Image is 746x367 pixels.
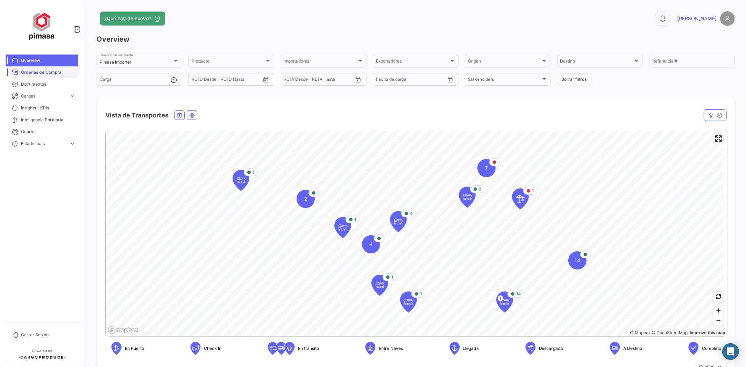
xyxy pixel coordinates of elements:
[512,188,529,209] div: Map marker
[334,217,351,238] div: Map marker
[6,78,78,90] a: Documentos
[468,60,541,65] span: Origen
[376,78,389,83] input: Desde
[297,190,315,208] div: Map marker
[106,130,724,337] canvas: Map
[21,332,76,338] span: Cerrar Sesión
[21,129,76,135] span: Courier
[459,187,476,208] div: Map marker
[713,316,724,326] button: Zoom out
[21,117,76,123] span: Inteligencia Portuaria
[479,186,481,192] span: 2
[192,60,265,65] span: Producto
[209,78,242,83] input: Hasta
[6,102,78,114] a: Insights - KPIs
[400,292,417,312] div: Map marker
[463,345,479,352] span: Llegada
[652,330,688,335] a: OpenStreetMap
[6,114,78,126] a: Inteligencia Portuaria
[371,275,388,296] div: Map marker
[204,345,221,352] span: Check In
[6,126,78,138] a: Courier
[410,210,413,217] span: 4
[304,195,307,202] span: 2
[623,345,642,352] span: A Destino
[6,66,78,78] a: Órdenes de Compra
[284,60,357,65] span: Importadores
[496,292,513,312] div: Map marker
[393,78,427,83] input: Hasta
[575,257,580,264] span: 14
[353,74,363,85] button: Open calendar
[498,295,503,301] span: T
[420,291,422,297] span: 1
[516,291,521,297] span: 14
[354,216,356,223] span: 1
[187,111,197,120] button: Air
[192,78,204,83] input: Desde
[284,78,297,83] input: Desde
[175,111,184,120] button: Ocean
[21,69,76,75] span: Órdenes de Compra
[445,74,455,85] button: Open calendar
[557,73,591,85] button: Borrar filtros
[100,59,131,65] mat-select-trigger: Pimasa Importer
[690,330,725,335] a: Map feedback
[468,78,541,83] span: Stakeholders
[104,15,151,22] span: ¿Qué hay de nuevo?
[21,105,76,111] span: Insights - KPIs
[233,170,249,191] div: Map marker
[261,74,271,85] button: Open calendar
[630,330,651,335] a: Mapbox
[362,235,380,253] div: Map marker
[560,60,633,65] span: Destino
[370,241,373,248] span: 4
[125,345,144,352] span: En Puerto
[253,169,255,175] span: 1
[100,12,165,26] button: ¿Qué hay de nuevo?
[713,134,724,144] button: Enter fullscreen
[720,11,735,26] img: placeholder-user.png
[391,274,393,280] span: 1
[532,188,534,194] span: 1
[97,34,735,44] h3: Overview
[24,8,59,43] img: ff117959-d04a-4809-8d46-49844dc85631.png
[539,345,563,352] span: Descargado
[69,93,76,99] span: expand_more
[376,60,449,65] span: Exportadores
[21,93,66,99] span: Cargas
[21,57,76,64] span: Overview
[6,55,78,66] a: Overview
[713,305,724,316] button: Zoom in
[21,81,76,87] span: Documentos
[390,211,407,232] div: Map marker
[477,159,496,177] div: Map marker
[485,165,488,172] span: 7
[301,78,335,83] input: Hasta
[108,326,138,334] a: Mapbox logo
[379,345,403,352] span: Entre Naves
[105,110,169,120] h4: Vista de Transportes
[677,15,717,22] span: [PERSON_NAME]
[69,141,76,147] span: expand_more
[568,251,587,269] div: Map marker
[298,345,319,352] span: En tránsito
[702,345,721,352] span: Completo
[722,343,739,360] div: Abrir Intercom Messenger
[21,141,66,147] span: Estadísticas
